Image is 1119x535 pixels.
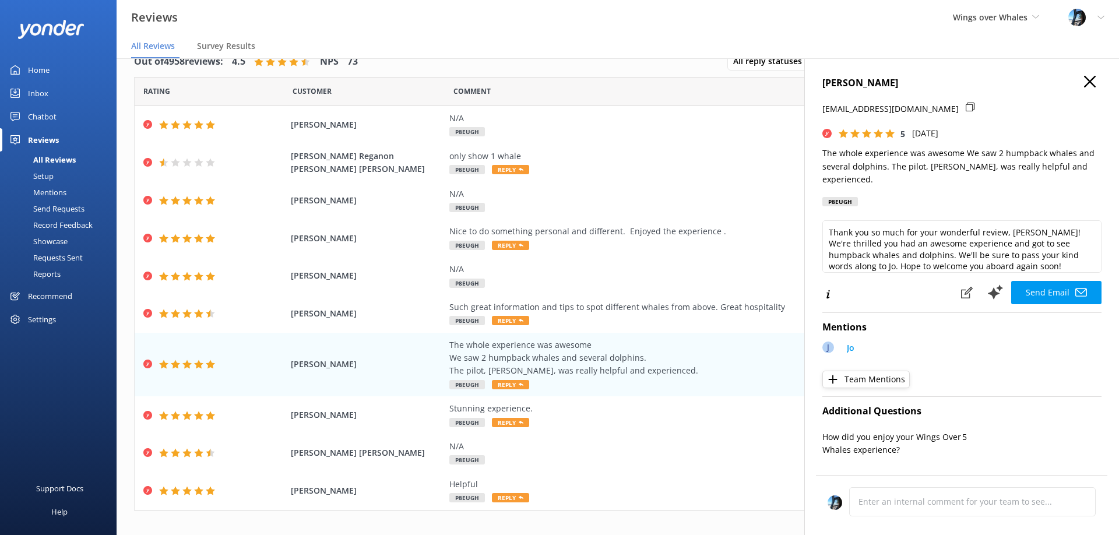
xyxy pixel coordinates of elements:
[134,54,223,69] h4: Out of 4958 reviews:
[492,316,529,325] span: Reply
[449,402,980,415] div: Stunning experience.
[291,194,444,207] span: [PERSON_NAME]
[28,58,50,82] div: Home
[291,446,444,459] span: [PERSON_NAME] [PERSON_NAME]
[291,232,444,245] span: [PERSON_NAME]
[28,105,57,128] div: Chatbot
[7,233,117,249] a: Showcase
[7,217,117,233] a: Record Feedback
[293,86,332,97] span: Date
[962,431,1102,444] p: 5
[449,339,980,378] div: The whole experience was awesome We saw 2 humpback whales and several dolphins. The pilot, [PERSO...
[7,168,54,184] div: Setup
[291,150,444,176] span: [PERSON_NAME] Reganon [PERSON_NAME] [PERSON_NAME]
[7,266,61,282] div: Reports
[449,188,980,200] div: N/A
[449,418,485,427] span: P8EUGH
[449,440,980,453] div: N/A
[347,54,358,69] h4: 73
[291,269,444,282] span: [PERSON_NAME]
[291,409,444,421] span: [PERSON_NAME]
[28,82,48,105] div: Inbox
[7,200,85,217] div: Send Requests
[7,200,117,217] a: Send Requests
[449,455,485,464] span: P8EUGH
[900,128,905,139] span: 5
[7,184,66,200] div: Mentions
[822,404,1102,419] h4: Additional Questions
[1068,9,1086,26] img: 145-1635463833.jpg
[847,342,854,354] p: Jo
[7,184,117,200] a: Mentions
[449,150,980,163] div: only show 1 whale
[733,55,809,68] span: All reply statuses
[1084,76,1096,89] button: Close
[131,40,175,52] span: All Reviews
[51,500,68,523] div: Help
[449,316,485,325] span: P8EUGH
[7,249,117,266] a: Requests Sent
[320,54,339,69] h4: NPS
[17,20,85,39] img: yonder-white-logo.png
[449,279,485,288] span: P8EUGH
[953,12,1027,23] span: Wings over Whales
[291,484,444,497] span: [PERSON_NAME]
[822,431,962,457] p: How did you enjoy your Wings Over Whales experience?
[449,165,485,174] span: P8EUGH
[822,220,1102,273] textarea: Thank you so much for your wonderful review, [PERSON_NAME]! We're thrilled you had an awesome exp...
[449,263,980,276] div: N/A
[28,128,59,152] div: Reviews
[492,380,529,389] span: Reply
[449,241,485,250] span: P8EUGH
[291,118,444,131] span: [PERSON_NAME]
[7,152,117,168] a: All Reviews
[822,342,834,353] div: J
[36,477,83,500] div: Support Docs
[453,86,491,97] span: Question
[449,478,980,491] div: Helpful
[822,371,910,388] button: Team Mentions
[492,241,529,250] span: Reply
[1011,281,1102,304] button: Send Email
[291,358,444,371] span: [PERSON_NAME]
[912,127,938,140] p: [DATE]
[492,165,529,174] span: Reply
[822,103,959,115] p: [EMAIL_ADDRESS][DOMAIN_NAME]
[822,76,1102,91] h4: [PERSON_NAME]
[822,147,1102,186] p: The whole experience was awesome We saw 2 humpback whales and several dolphins. The pilot, [PERSO...
[449,493,485,502] span: P8EUGH
[822,197,858,206] div: P8EUGH
[449,112,980,125] div: N/A
[449,127,485,136] span: P8EUGH
[143,86,170,97] span: Date
[449,203,485,212] span: P8EUGH
[7,249,83,266] div: Requests Sent
[232,54,245,69] h4: 4.5
[841,342,854,357] a: Jo
[7,217,93,233] div: Record Feedback
[7,152,76,168] div: All Reviews
[449,301,980,314] div: Such great information and tips to spot different whales from above. Great hospitality
[822,320,1102,335] h4: Mentions
[28,308,56,331] div: Settings
[449,380,485,389] span: P8EUGH
[291,307,444,320] span: [PERSON_NAME]
[449,225,980,238] div: Nice to do something personal and different. Enjoyed the experience .
[28,284,72,308] div: Recommend
[828,495,842,510] img: 145-1635463833.jpg
[7,233,68,249] div: Showcase
[7,168,117,184] a: Setup
[197,40,255,52] span: Survey Results
[492,418,529,427] span: Reply
[131,8,178,27] h3: Reviews
[492,493,529,502] span: Reply
[7,266,117,282] a: Reports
